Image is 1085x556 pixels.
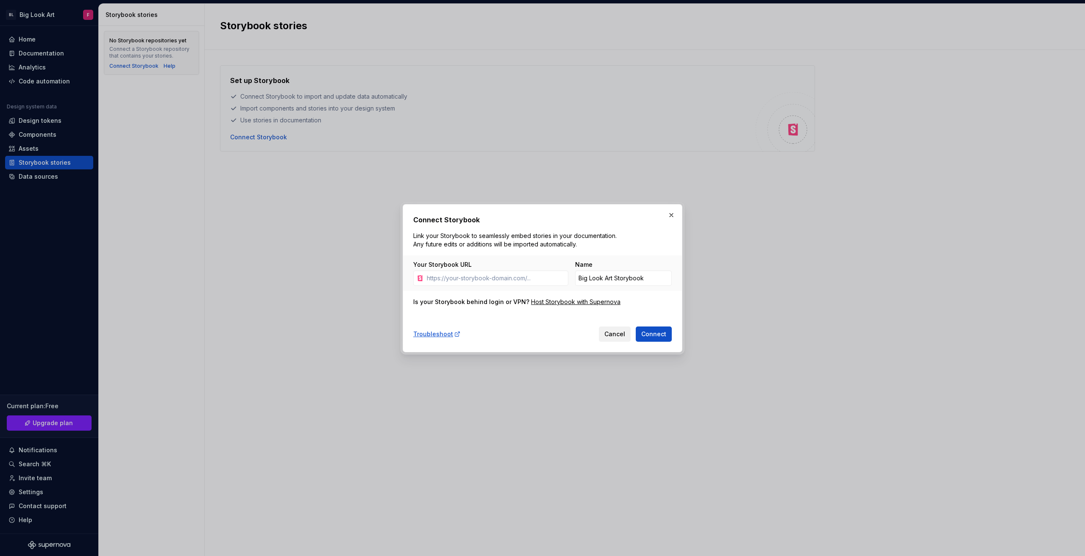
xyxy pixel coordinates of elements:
[413,260,472,269] label: Your Storybook URL
[636,326,672,342] button: Connect
[575,260,593,269] label: Name
[413,232,620,249] p: Link your Storybook to seamlessly embed stories in your documentation. Any future edits or additi...
[423,271,568,286] input: https://your-storybook-domain.com/...
[413,298,529,306] div: Is your Storybook behind login or VPN?
[599,326,631,342] button: Cancel
[604,330,625,338] span: Cancel
[531,298,620,306] a: Host Storybook with Supernova
[641,330,666,338] span: Connect
[575,271,672,286] input: Custom Storybook Name
[413,330,461,338] a: Troubleshoot
[413,215,672,225] h2: Connect Storybook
